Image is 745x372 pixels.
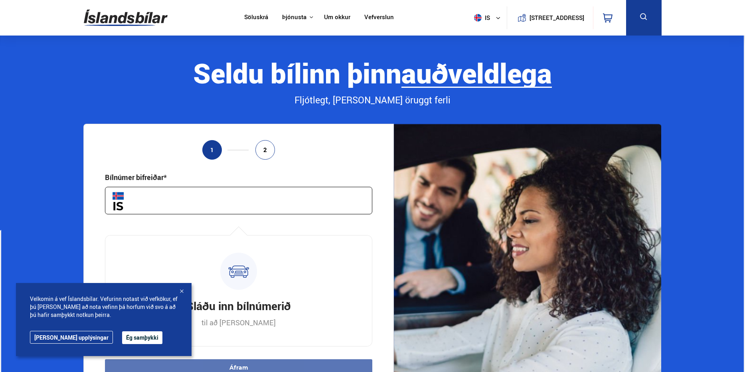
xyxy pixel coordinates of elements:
a: [PERSON_NAME] upplýsingar [30,331,113,344]
button: is [471,6,507,30]
a: Söluskrá [244,14,268,22]
a: Um okkur [324,14,350,22]
div: Bílnúmer bifreiðar* [105,172,167,182]
button: Þjónusta [282,14,306,21]
b: auðveldlega [401,54,552,91]
a: [STREET_ADDRESS] [511,6,589,29]
div: Fljótlegt, [PERSON_NAME] öruggt ferli [83,93,661,107]
span: Velkomin á vef Íslandsbílar. Vefurinn notast við vefkökur, ef þú [PERSON_NAME] að nota vefinn þá ... [30,295,178,319]
img: svg+xml;base64,PHN2ZyB4bWxucz0iaHR0cDovL3d3dy53My5vcmcvMjAwMC9zdmciIHdpZHRoPSI1MTIiIGhlaWdodD0iNT... [474,14,482,22]
a: Vefverslun [364,14,394,22]
div: Seldu bílinn þinn [83,58,661,88]
span: 1 [210,146,214,153]
span: is [471,14,491,22]
button: Ég samþykki [122,331,162,344]
p: til að [PERSON_NAME] [202,318,276,327]
h3: Sláðu inn bílnúmerið [186,298,291,313]
img: G0Ugv5HjCgRt.svg [84,5,168,31]
span: 2 [263,146,267,153]
button: [STREET_ADDRESS] [533,14,581,21]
